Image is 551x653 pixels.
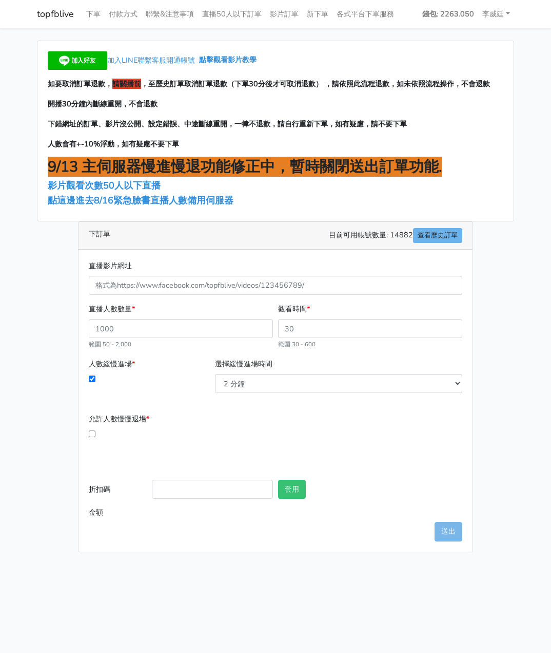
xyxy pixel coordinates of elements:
span: 如要取消訂單退款， [48,79,112,89]
a: 錢包: 2263.050 [418,4,478,24]
a: 查看歷史訂單 [413,228,462,243]
label: 人數緩慢進場 [89,358,135,370]
img: 加入好友 [48,51,107,70]
button: 套用 [278,480,306,499]
a: 聯繫&注意事項 [142,4,198,24]
label: 觀看時間 [278,303,310,315]
button: 送出 [435,522,462,541]
a: 加入LINE聯繫客服開通帳號 [48,55,199,65]
a: 點擊觀看影片教學 [199,55,257,65]
label: 允許人數慢慢退場 [89,413,149,425]
label: 直播影片網址 [89,260,132,272]
a: 影片訂單 [266,4,303,24]
a: 50人以下直播 [103,179,163,192]
span: 開播30分鐘內斷線重開，不會退款 [48,99,158,109]
small: 範圍 30 - 600 [278,340,316,348]
a: 李威廷 [478,4,514,24]
a: topfblive [37,4,74,24]
span: 人數會有+-10%浮動，如有疑慮不要下單 [48,139,179,149]
label: 折扣碼 [86,480,149,503]
a: 新下單 [303,4,332,24]
a: 點這邊進去8/16緊急臉書直播人數備用伺服器 [48,194,233,207]
small: 範圍 50 - 2,000 [89,340,131,348]
a: 影片觀看次數 [48,179,103,192]
span: 請關播前 [112,79,141,89]
span: 目前可用帳號數量: 14882 [329,228,462,243]
span: 加入LINE聯繫客服開通帳號 [107,55,195,65]
div: 下訂單 [78,222,473,250]
a: 各式平台下單服務 [332,4,398,24]
span: ，至歷史訂單取消訂單退款（下單30分後才可取消退款） ，請依照此流程退款，如未依照流程操作，不會退款 [141,79,490,89]
input: 30 [278,319,462,338]
label: 直播人數數量 [89,303,135,315]
span: 9/13 主伺服器慢進慢退功能修正中，暫時關閉送出訂單功能. [48,157,442,177]
strong: 錢包: 2263.050 [422,9,474,19]
span: 50人以下直播 [103,179,161,192]
span: 下錯網址的訂單、影片沒公開、設定錯誤、中途斷線重開，一律不退款，請自行重新下單，如有疑慮，請不要下單 [48,119,407,129]
label: 選擇緩慢進場時間 [215,358,272,370]
input: 格式為https://www.facebook.com/topfblive/videos/123456789/ [89,276,462,295]
input: 1000 [89,319,273,338]
a: 付款方式 [105,4,142,24]
label: 金額 [86,503,149,522]
a: 直播50人以下訂單 [198,4,266,24]
a: 下單 [82,4,105,24]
